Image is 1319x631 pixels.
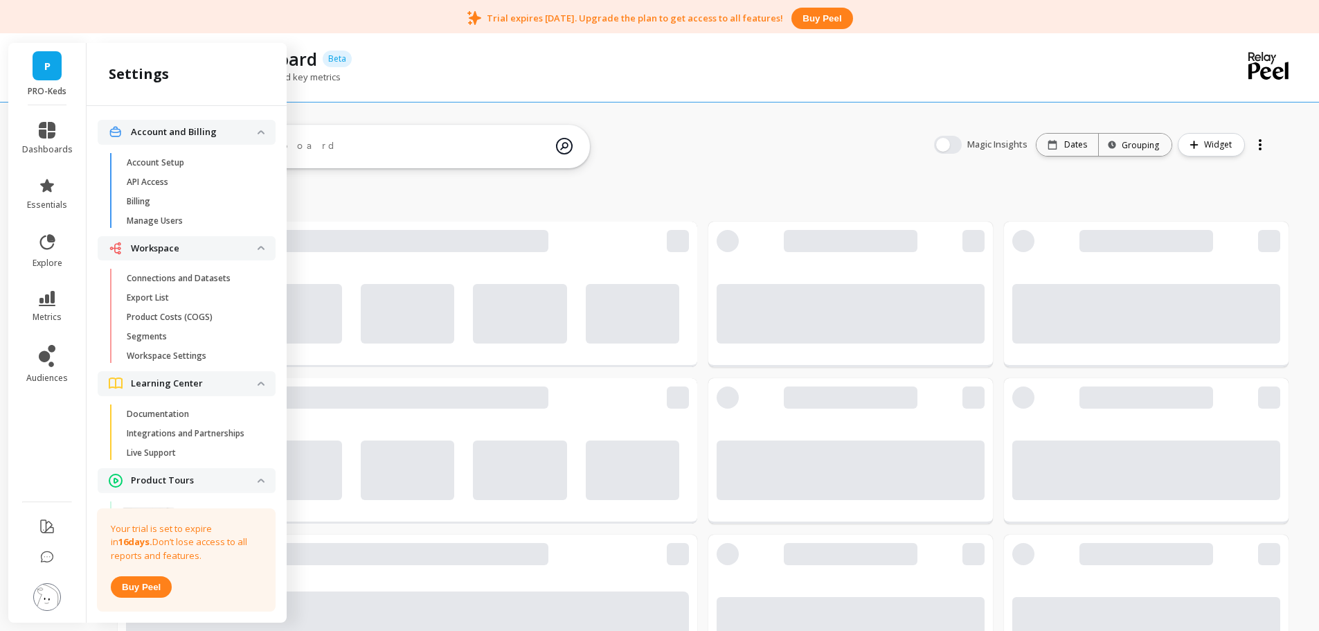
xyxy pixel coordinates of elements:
[127,312,213,323] p: Product Costs (COGS)
[109,377,123,389] img: navigation item icon
[131,125,258,139] p: Account and Billing
[33,258,62,269] span: explore
[26,373,68,384] span: audiences
[118,535,152,548] strong: 16 days.
[258,382,264,386] img: down caret icon
[109,64,169,84] h2: settings
[127,350,206,362] p: Workspace Settings
[127,331,167,342] p: Segments
[109,474,123,488] img: navigation item icon
[1064,139,1087,150] p: Dates
[127,273,231,284] p: Connections and Datasets
[967,138,1030,152] span: Magic Insights
[258,130,264,134] img: down caret icon
[258,246,264,250] img: down caret icon
[22,86,73,97] p: PRO-Keds
[127,177,168,188] p: API Access
[127,447,176,459] p: Live Support
[181,610,258,621] p: Creating Audiences
[127,157,184,168] p: Account Setup
[33,583,61,611] img: profile picture
[131,474,258,488] p: Product Tours
[1111,139,1159,152] div: Grouping
[323,51,352,67] p: Beta
[1204,138,1236,152] span: Widget
[127,215,183,226] p: Manage Users
[33,312,62,323] span: metrics
[22,144,73,155] span: dashboards
[111,522,262,563] p: Your trial is set to expire in Don’t lose access to all reports and features.
[127,428,244,439] p: Integrations and Partnerships
[131,377,258,391] p: Learning Center
[127,292,169,303] p: Export List
[131,242,258,256] p: Workspace
[127,196,150,207] p: Billing
[791,8,852,29] button: Buy peel
[127,409,189,420] p: Documentation
[487,12,783,24] p: Trial expires [DATE]. Upgrade the plan to get access to all features!
[109,125,123,139] img: navigation item icon
[556,127,573,165] img: magic search icon
[27,199,67,211] span: essentials
[44,58,51,74] span: P
[109,242,123,255] img: navigation item icon
[1178,133,1245,157] button: Widget
[111,576,172,598] button: Buy peel
[258,479,264,483] img: down caret icon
